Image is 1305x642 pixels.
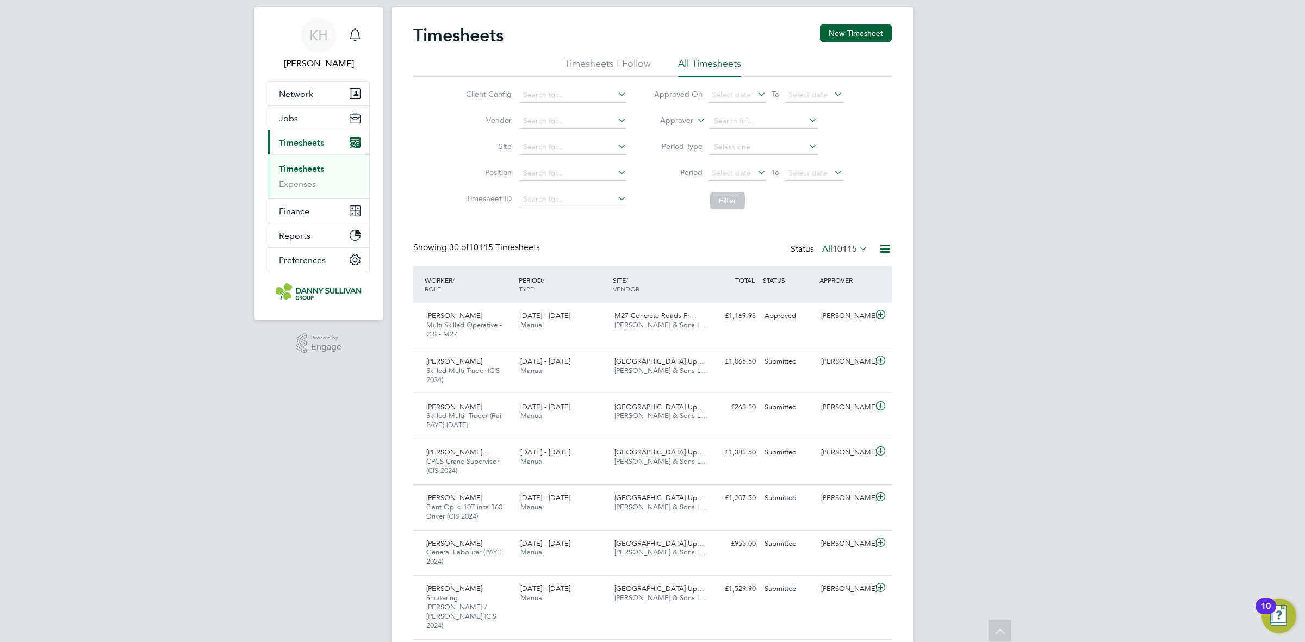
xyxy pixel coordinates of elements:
[426,502,502,521] span: Plant Op < 10T incs 360 Driver (CIS 2024)
[426,584,482,593] span: [PERSON_NAME]
[463,167,512,177] label: Position
[614,447,704,457] span: [GEOGRAPHIC_DATA] Up…
[519,114,626,129] input: Search for...
[520,320,544,329] span: Manual
[704,307,760,325] div: £1,169.93
[614,502,708,512] span: [PERSON_NAME] & Sons L…
[832,244,857,254] span: 10115
[268,57,370,70] span: Katie Holland
[426,411,503,429] span: Skilled Multi -Trader (Rail PAYE) [DATE]
[426,547,501,566] span: General Labourer (PAYE 2024)
[279,179,316,189] a: Expenses
[614,547,708,557] span: [PERSON_NAME] & Sons L…
[760,307,817,325] div: Approved
[614,311,697,320] span: M27 Concrete Roads Fr…
[449,242,469,253] span: 30 of
[710,114,817,129] input: Search for...
[678,57,741,77] li: All Timesheets
[268,154,369,198] div: Timesheets
[704,580,760,598] div: £1,529.90
[519,192,626,207] input: Search for...
[452,276,455,284] span: /
[614,539,704,548] span: [GEOGRAPHIC_DATA] Up…
[268,283,370,301] a: Go to home page
[463,115,512,125] label: Vendor
[817,353,873,371] div: [PERSON_NAME]
[791,242,870,257] div: Status
[712,90,751,99] span: Select date
[413,242,542,253] div: Showing
[760,580,817,598] div: Submitted
[463,89,512,99] label: Client Config
[768,87,782,101] span: To
[542,276,544,284] span: /
[614,593,708,602] span: [PERSON_NAME] & Sons L…
[279,164,324,174] a: Timesheets
[254,7,383,320] nav: Main navigation
[614,584,704,593] span: [GEOGRAPHIC_DATA] Up…
[519,88,626,103] input: Search for...
[520,457,544,466] span: Manual
[614,411,708,420] span: [PERSON_NAME] & Sons L…
[279,206,309,216] span: Finance
[279,113,298,123] span: Jobs
[704,353,760,371] div: £1,065.50
[822,244,868,254] label: All
[817,398,873,416] div: [PERSON_NAME]
[426,320,502,339] span: Multi Skilled Operative - CIS - M27
[279,89,313,99] span: Network
[426,357,482,366] span: [PERSON_NAME]
[704,444,760,462] div: £1,383.50
[519,140,626,155] input: Search for...
[614,457,708,466] span: [PERSON_NAME] & Sons L…
[311,342,341,352] span: Engage
[1261,606,1271,620] div: 10
[519,166,626,181] input: Search for...
[760,398,817,416] div: Submitted
[520,447,570,457] span: [DATE] - [DATE]
[735,276,755,284] span: TOTAL
[268,248,369,272] button: Preferences
[817,489,873,507] div: [PERSON_NAME]
[279,230,310,241] span: Reports
[760,489,817,507] div: Submitted
[413,24,504,46] h2: Timesheets
[426,402,482,412] span: [PERSON_NAME]
[426,311,482,320] span: [PERSON_NAME]
[788,168,828,178] span: Select date
[817,444,873,462] div: [PERSON_NAME]
[425,284,441,293] span: ROLE
[760,444,817,462] div: Submitted
[610,270,704,298] div: SITE
[519,284,534,293] span: TYPE
[614,493,704,502] span: [GEOGRAPHIC_DATA] Up…
[760,535,817,553] div: Submitted
[268,18,370,70] a: KH[PERSON_NAME]
[520,311,570,320] span: [DATE] - [DATE]
[520,547,544,557] span: Manual
[520,502,544,512] span: Manual
[520,411,544,420] span: Manual
[760,270,817,290] div: STATUS
[279,138,324,148] span: Timesheets
[516,270,610,298] div: PERIOD
[817,580,873,598] div: [PERSON_NAME]
[654,141,703,151] label: Period Type
[426,457,499,475] span: CPCS Crane Supervisor (CIS 2024)
[520,493,570,502] span: [DATE] - [DATE]
[268,223,369,247] button: Reports
[520,357,570,366] span: [DATE] - [DATE]
[817,307,873,325] div: [PERSON_NAME]
[768,165,782,179] span: To
[614,366,708,375] span: [PERSON_NAME] & Sons L…
[520,584,570,593] span: [DATE] - [DATE]
[614,402,704,412] span: [GEOGRAPHIC_DATA] Up…
[296,333,342,354] a: Powered byEngage
[564,57,651,77] li: Timesheets I Follow
[613,284,639,293] span: VENDOR
[276,283,362,301] img: dannysullivan-logo-retina.png
[426,366,500,384] span: Skilled Multi Trader (CIS 2024)
[520,593,544,602] span: Manual
[817,535,873,553] div: [PERSON_NAME]
[426,447,489,457] span: [PERSON_NAME]…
